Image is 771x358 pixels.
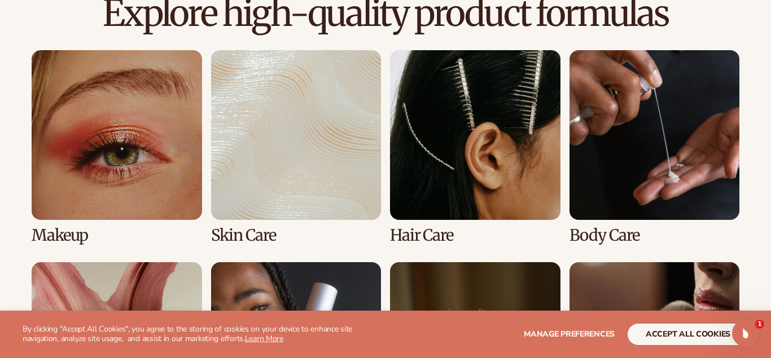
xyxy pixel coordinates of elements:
span: 1 [755,320,764,329]
h3: Makeup [32,227,202,244]
iframe: Intercom live chat [732,320,759,347]
a: Learn More [245,333,283,344]
h3: Hair Care [390,227,560,244]
button: accept all cookies [628,324,748,345]
h3: Body Care [570,227,740,244]
h3: Skin Care [211,227,382,244]
button: Manage preferences [524,324,615,345]
span: Manage preferences [524,329,615,339]
div: 2 / 8 [211,50,382,244]
div: 4 / 8 [570,50,740,244]
div: 1 / 8 [32,50,202,244]
div: 3 / 8 [390,50,560,244]
p: By clicking "Accept All Cookies", you agree to the storing of cookies on your device to enhance s... [23,325,385,344]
